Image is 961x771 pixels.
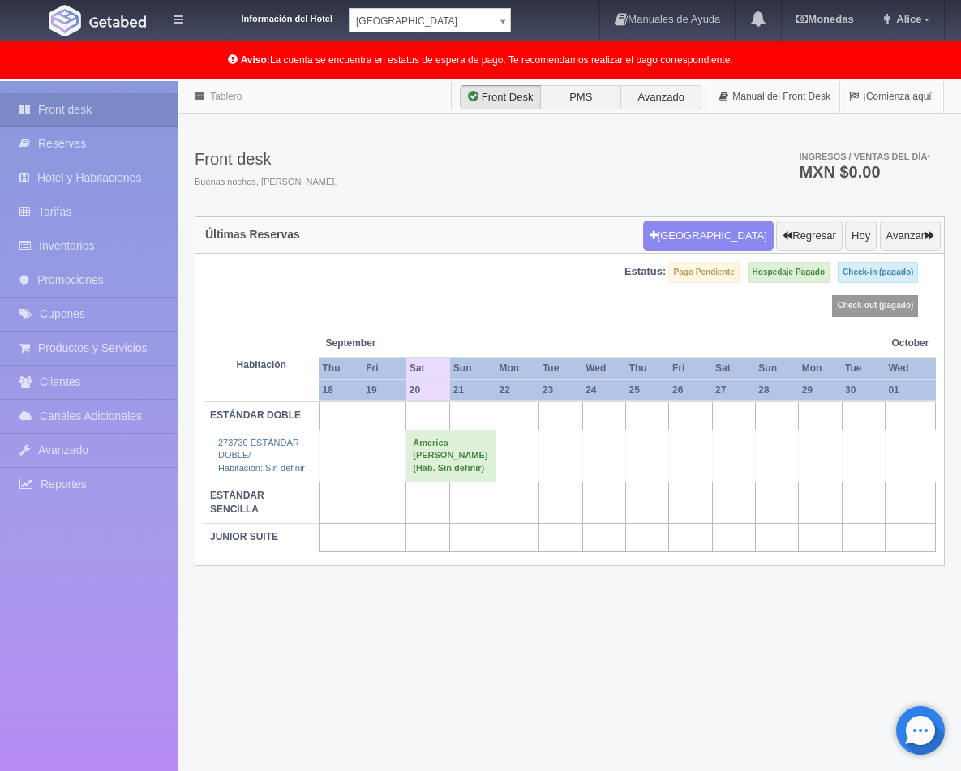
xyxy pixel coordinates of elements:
th: Sun [450,358,496,379]
th: 18 [319,379,363,401]
th: Sat [712,358,755,379]
th: Wed [582,358,625,379]
th: Sun [755,358,798,379]
label: Hospedaje Pagado [748,262,830,283]
button: Hoy [845,221,877,251]
th: 19 [363,379,406,401]
th: Sat [406,358,450,379]
th: Wed [885,358,935,379]
h3: Front desk [195,150,337,168]
button: Avanzar [880,221,941,251]
a: [GEOGRAPHIC_DATA] [349,8,511,32]
span: September [325,336,399,350]
b: Aviso: [241,54,270,66]
th: Tue [842,358,885,379]
dt: Información del Hotel [203,8,332,26]
b: JUNIOR SUITE [210,531,278,542]
td: America [PERSON_NAME] (Hab. Sin definir) [406,430,496,482]
th: Mon [496,358,538,379]
b: ESTÁNDAR DOBLE [210,409,301,421]
th: 01 [885,379,935,401]
img: Getabed [49,5,81,36]
th: 21 [450,379,496,401]
img: Getabed [89,15,146,28]
span: Alice [892,13,921,25]
h3: MXN $0.00 [799,164,930,180]
label: Estatus: [624,264,666,280]
b: ESTÁNDAR SENCILLA [210,490,264,515]
th: 22 [496,379,538,401]
span: Ingresos / Ventas del día [799,152,930,161]
span: Buenas noches, [PERSON_NAME]. [195,176,337,189]
b: Monedas [796,13,853,25]
th: Fri [363,358,406,379]
button: Regresar [776,221,842,251]
th: Mon [799,358,842,379]
th: 27 [712,379,755,401]
span: October [891,336,929,350]
th: 25 [626,379,669,401]
label: Pago Pendiente [669,262,740,283]
label: Check-out (pagado) [832,295,918,316]
th: 24 [582,379,625,401]
h4: Últimas Reservas [205,229,300,241]
th: 23 [539,379,582,401]
button: [GEOGRAPHIC_DATA] [643,221,774,251]
a: ¡Comienza aquí! [840,81,943,113]
th: 20 [406,379,450,401]
th: Tue [539,358,582,379]
a: Tablero [210,91,242,102]
a: Manual del Front Desk [710,81,839,113]
th: 30 [842,379,885,401]
th: Fri [669,358,712,379]
strong: Habitación [237,359,286,371]
span: [GEOGRAPHIC_DATA] [356,9,489,33]
th: 28 [755,379,798,401]
th: Thu [626,358,669,379]
label: Check-in (pagado) [838,262,918,283]
label: Avanzado [620,85,701,109]
label: PMS [540,85,621,109]
th: Thu [319,358,363,379]
a: 273730 ESTÁNDAR DOBLE/Habitación: Sin definir [218,438,305,473]
th: 26 [669,379,712,401]
label: Front Desk [460,85,541,109]
th: 29 [799,379,842,401]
